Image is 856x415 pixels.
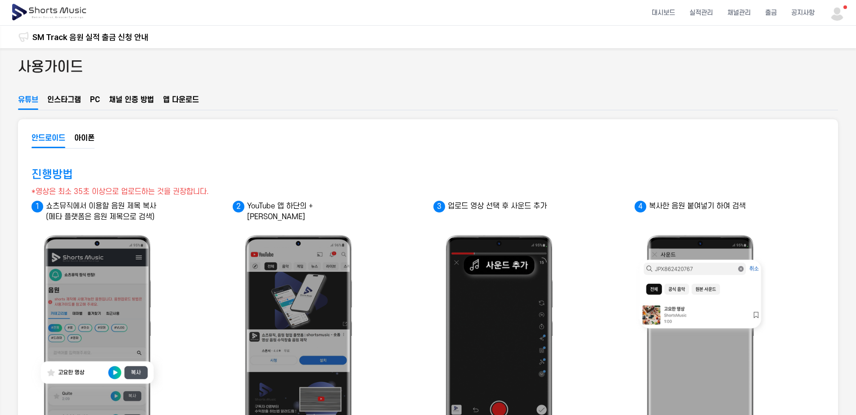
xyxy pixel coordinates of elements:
button: 채널 인증 방법 [109,95,154,110]
a: SM Track 음원 실적 출금 신청 안내 [32,31,149,43]
img: 알림 아이콘 [18,32,29,42]
img: 사용자 이미지 [829,5,845,21]
button: 안드로이드 [32,133,65,148]
p: 복사한 음원 붙여넣기 하여 검색 [635,201,770,212]
button: 인스타그램 [47,95,81,110]
p: 쇼츠뮤직에서 이용할 음원 제목 복사 (메타 플랫폼은 음원 제목으로 검색) [32,201,167,222]
div: *영상은 최소 35초 이상으로 업로드하는 것을 권장합니다. [32,186,209,197]
a: 채널관리 [720,1,758,25]
a: 실적관리 [682,1,720,25]
button: PC [90,95,100,110]
p: 업로드 영상 선택 후 사운드 추가 [433,201,568,212]
a: 공지사항 [784,1,822,25]
button: 앱 다운로드 [163,95,199,110]
h3: 진행방법 [32,167,73,183]
a: 출금 [758,1,784,25]
p: YouTube 앱 하단의 +[PERSON_NAME] [233,201,368,222]
h2: 사용가이드 [18,57,83,77]
a: 대시보드 [644,1,682,25]
button: 아이폰 [74,133,95,148]
button: 유튜브 [18,95,38,110]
